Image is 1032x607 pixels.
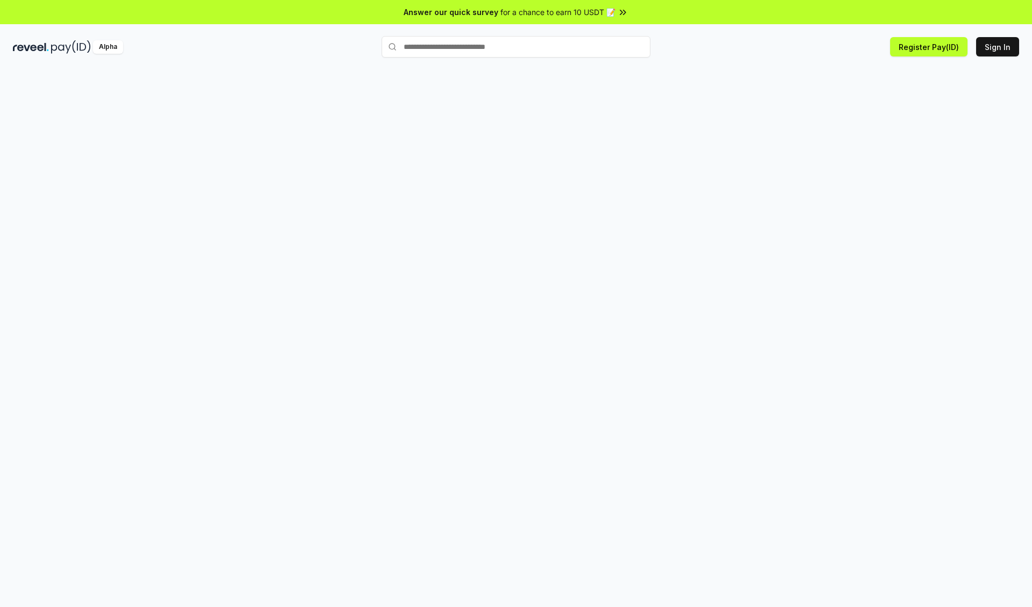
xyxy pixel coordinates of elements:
button: Register Pay(ID) [890,37,967,56]
span: for a chance to earn 10 USDT 📝 [500,6,615,18]
img: pay_id [51,40,91,54]
button: Sign In [976,37,1019,56]
div: Alpha [93,40,123,54]
span: Answer our quick survey [404,6,498,18]
img: reveel_dark [13,40,49,54]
